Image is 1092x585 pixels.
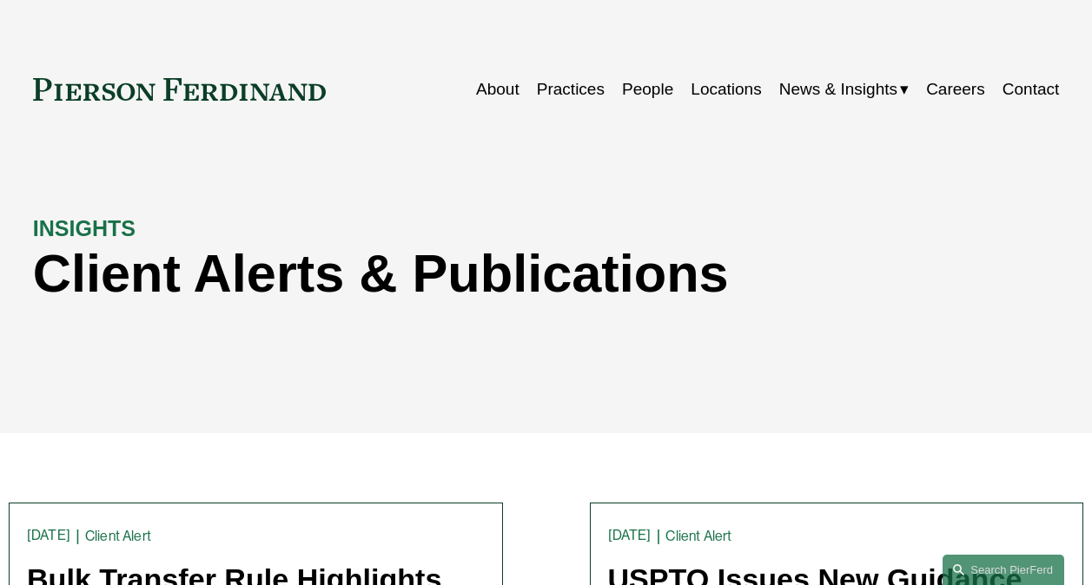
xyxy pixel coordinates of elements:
a: Contact [1003,73,1059,106]
a: Client Alert [665,528,731,544]
a: Search this site [943,555,1064,585]
strong: INSIGHTS [33,216,136,240]
a: Locations [691,73,761,106]
span: News & Insights [779,75,897,104]
a: People [622,73,673,106]
time: [DATE] [27,529,70,542]
time: [DATE] [608,529,652,542]
a: Practices [537,73,605,106]
a: Client Alert [85,528,151,544]
a: folder dropdown [779,73,909,106]
h1: Client Alerts & Publications [33,243,803,304]
a: Careers [926,73,985,106]
a: About [476,73,520,106]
